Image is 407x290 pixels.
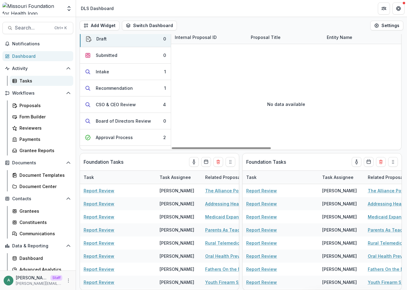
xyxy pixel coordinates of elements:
[246,201,277,207] a: Report Review
[246,253,277,259] a: Report Review
[2,22,73,34] button: Search...
[19,266,68,273] div: Advanced Analytics
[2,2,62,15] img: Missouri Foundation for Health logo
[78,4,116,13] nav: breadcrumb
[205,266,250,272] a: Fathers On the Move
[376,157,386,167] button: Delete card
[96,52,117,58] div: Submitted
[7,278,10,282] div: anveet@trytemelio.com
[171,34,220,40] div: Internal Proposal ID
[322,214,357,220] div: [PERSON_NAME]
[171,31,247,44] div: Internal Proposal ID
[160,227,194,233] div: [PERSON_NAME]
[319,171,364,184] div: Task Assignee
[19,255,68,261] div: Dashboard
[10,76,73,86] a: Tasks
[352,157,361,167] button: toggle-assigned-to-me
[10,264,73,274] a: Advanced Analytics
[2,88,73,98] button: Open Workflows
[81,5,114,12] div: DLS Dashboard
[80,174,98,180] div: Task
[16,281,62,286] p: [PERSON_NAME][EMAIL_ADDRESS][DOMAIN_NAME]
[50,275,62,281] p: Staff
[12,53,68,59] div: Dashboard
[160,279,194,285] div: [PERSON_NAME]
[243,171,319,184] div: Task
[205,227,249,233] a: Parents As Teachers
[246,227,277,233] a: Report Review
[378,2,390,15] button: Partners
[388,157,398,167] button: Drag
[205,253,274,259] a: Oral Health Prevention and Workforce Improvement
[246,187,277,194] a: Report Review
[96,101,136,108] div: CSO & CEO Review
[80,64,171,80] button: Intake1
[12,41,71,47] span: Notifications
[323,31,399,44] div: Entity Name
[160,201,194,207] div: [PERSON_NAME]
[80,171,156,184] div: Task
[322,266,357,272] div: [PERSON_NAME]
[19,208,68,214] div: Grantees
[19,147,68,154] div: Grantee Reports
[189,157,199,167] button: toggle-assigned-to-me
[19,125,68,131] div: Reviewers
[156,171,202,184] div: Task Assignee
[84,158,123,166] p: Foundation Tasks
[10,217,73,227] a: Constituents
[246,158,286,166] p: Foundation Tasks
[202,171,278,184] div: Related Proposal
[80,31,171,47] button: Draft0
[322,240,357,246] div: [PERSON_NAME]
[19,102,68,109] div: Proposals
[164,85,166,91] div: 1
[392,2,405,15] button: Get Help
[247,31,323,44] div: Proposal Title
[19,183,68,190] div: Document Center
[319,174,357,180] div: Task Assignee
[164,68,166,75] div: 1
[205,279,274,285] a: Youth Firearm Suicide Prevention
[247,34,284,40] div: Proposal Title
[246,266,277,272] a: Report Review
[10,170,73,180] a: Document Templates
[322,227,357,233] div: [PERSON_NAME]
[84,201,114,207] a: Report Review
[2,51,73,61] a: Dashboard
[205,201,274,207] a: Addressing Health Inequities for Patients with Sickle Cell Disease by Providing Comprehensive Ser...
[96,36,107,42] div: Draft
[205,240,274,246] a: Rural Telemedicine Expansion and Support
[96,85,133,91] div: Recommendation
[80,47,171,64] button: Submitted0
[84,187,114,194] a: Report Review
[2,194,73,204] button: Open Contacts
[156,174,195,180] div: Task Assignee
[226,157,235,167] button: Drag
[96,118,151,124] div: Board of Directors Review
[12,160,64,166] span: Documents
[160,253,194,259] div: [PERSON_NAME]
[10,123,73,133] a: Reviewers
[163,101,166,108] div: 4
[213,157,223,167] button: Delete card
[84,214,114,220] a: Report Review
[246,240,277,246] a: Report Review
[96,134,133,141] div: Approval Process
[2,158,73,168] button: Open Documents
[10,134,73,144] a: Payments
[370,21,403,30] button: Settings
[12,196,64,201] span: Contacts
[205,214,274,220] a: Medicaid Expansion Outreach, Enrollment and Renewal
[163,52,166,58] div: 0
[84,253,114,259] a: Report Review
[160,214,194,220] div: [PERSON_NAME]
[19,136,68,142] div: Payments
[364,157,374,167] button: Calendar
[122,21,177,30] button: Switch Dashboard
[96,68,109,75] div: Intake
[10,145,73,155] a: Grantee Reports
[53,25,68,31] div: Ctrl + K
[12,243,64,249] span: Data & Reporting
